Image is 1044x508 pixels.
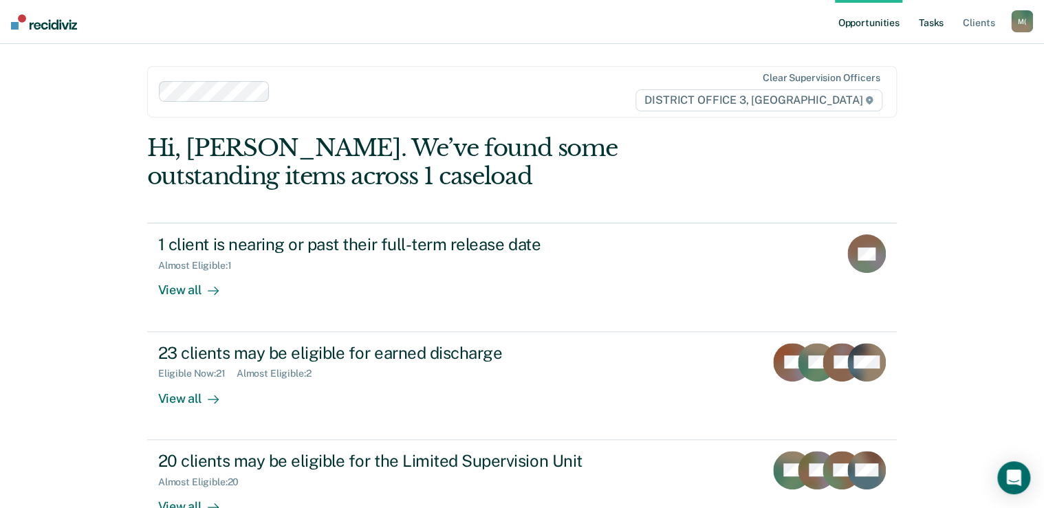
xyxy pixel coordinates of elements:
div: Hi, [PERSON_NAME]. We’ve found some outstanding items across 1 caseload [147,134,747,190]
div: 20 clients may be eligible for the Limited Supervision Unit [158,451,641,471]
div: 23 clients may be eligible for earned discharge [158,343,641,363]
a: 23 clients may be eligible for earned dischargeEligible Now:21Almost Eligible:2View all [147,332,898,440]
span: DISTRICT OFFICE 3, [GEOGRAPHIC_DATA] [635,89,882,111]
div: View all [158,272,235,298]
div: Clear supervision officers [763,72,880,84]
div: View all [158,379,235,406]
div: Almost Eligible : 20 [158,476,250,488]
div: Eligible Now : 21 [158,368,237,379]
div: Almost Eligible : 2 [237,368,323,379]
div: Almost Eligible : 1 [158,260,243,272]
a: 1 client is nearing or past their full-term release dateAlmost Eligible:1View all [147,223,898,331]
div: M ( [1011,10,1033,32]
div: 1 client is nearing or past their full-term release date [158,234,641,254]
div: Open Intercom Messenger [997,461,1030,494]
img: Recidiviz [11,14,77,30]
button: M( [1011,10,1033,32]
